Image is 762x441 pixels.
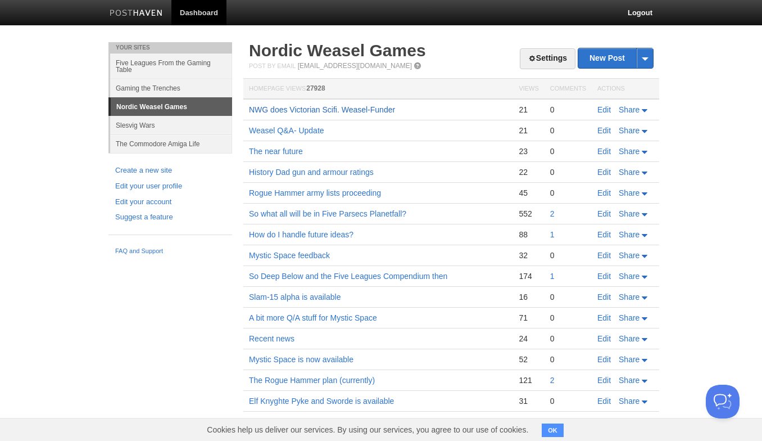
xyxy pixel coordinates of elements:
[249,105,395,114] a: NWG does Victorian Scifi. Weasel-Funder
[619,272,639,281] span: Share
[519,292,538,302] div: 16
[519,417,538,427] div: 16
[520,48,575,69] a: Settings
[115,246,225,256] a: FAQ and Support
[619,168,639,177] span: Share
[519,125,538,136] div: 21
[249,62,296,69] span: Post by Email
[519,334,538,344] div: 24
[306,84,325,92] span: 27928
[108,42,232,53] li: Your Sites
[249,397,394,406] a: Elf Knyghte Pyke and Sworde is available
[550,250,586,260] div: 0
[619,334,639,343] span: Share
[597,168,611,177] a: Edit
[706,385,740,418] iframe: Help Scout Beacon - Open
[111,98,232,116] a: Nordic Weasel Games
[619,251,639,260] span: Share
[249,251,330,260] a: Mystic Space feedback
[519,375,538,385] div: 121
[519,271,538,281] div: 174
[249,126,324,135] a: Weasel Q&A- Update
[550,167,586,177] div: 0
[597,355,611,364] a: Edit
[597,376,611,385] a: Edit
[619,417,639,426] span: Share
[550,292,586,302] div: 0
[597,397,611,406] a: Edit
[619,188,639,197] span: Share
[619,209,639,218] span: Share
[550,105,586,115] div: 0
[597,292,611,301] a: Edit
[619,105,639,114] span: Share
[550,376,555,385] a: 2
[249,417,333,426] a: Slammer Legacy edition
[550,334,586,344] div: 0
[597,209,611,218] a: Edit
[110,79,232,97] a: Gaming the Trenches
[550,354,586,364] div: 0
[249,147,303,156] a: The near future
[597,126,611,135] a: Edit
[597,313,611,322] a: Edit
[550,209,555,218] a: 2
[519,354,538,364] div: 52
[110,10,163,18] img: Posthaven-bar
[545,79,592,100] th: Comments
[115,196,225,208] a: Edit your account
[196,418,539,441] span: Cookies help us deliver our services. By using our services, you agree to our use of cookies.
[519,105,538,115] div: 21
[519,313,538,323] div: 71
[619,126,639,135] span: Share
[578,48,653,68] a: New Post
[550,146,586,156] div: 0
[110,116,232,134] a: Slesvig Wars
[115,181,225,192] a: Edit your user profile
[519,396,538,406] div: 31
[519,209,538,219] div: 552
[519,250,538,260] div: 32
[249,230,353,239] a: How do I handle future ideas?
[619,147,639,156] span: Share
[249,168,374,177] a: History Dad gun and armour ratings
[597,230,611,239] a: Edit
[597,147,611,156] a: Edit
[298,62,412,70] a: [EMAIL_ADDRESS][DOMAIN_NAME]
[619,376,639,385] span: Share
[597,272,611,281] a: Edit
[513,79,544,100] th: Views
[249,355,353,364] a: Mystic Space is now available
[110,53,232,79] a: Five Leagues From the Gaming Table
[249,376,375,385] a: The Rogue Hammer plan (currently)
[542,424,564,437] button: OK
[619,313,639,322] span: Share
[249,292,341,301] a: Slam-15 alpha is available
[519,167,538,177] div: 22
[519,188,538,198] div: 45
[110,134,232,153] a: The Commodore Amiga Life
[550,313,586,323] div: 0
[115,211,225,223] a: Suggest a feature
[597,417,611,426] a: Edit
[249,209,406,218] a: So what all will be in Five Parsecs Planetfall?
[597,334,611,343] a: Edit
[550,272,555,281] a: 1
[115,165,225,177] a: Create a new site
[550,188,586,198] div: 0
[550,396,586,406] div: 0
[249,188,381,197] a: Rogue Hammer army lists proceeding
[597,105,611,114] a: Edit
[550,230,555,239] a: 1
[550,125,586,136] div: 0
[249,272,447,281] a: So Deep Below and the Five Leagues Compendium then
[619,355,639,364] span: Share
[619,397,639,406] span: Share
[519,229,538,240] div: 88
[550,417,586,427] div: 0
[249,334,294,343] a: Recent news
[597,188,611,197] a: Edit
[619,230,639,239] span: Share
[519,146,538,156] div: 23
[243,79,513,100] th: Homepage Views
